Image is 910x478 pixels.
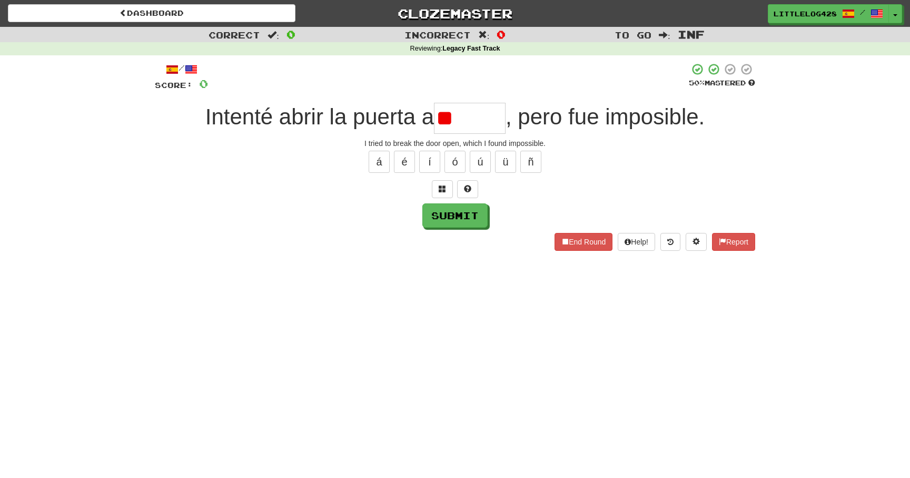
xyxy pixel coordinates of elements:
button: Help! [618,233,655,251]
button: ñ [520,151,541,173]
button: Switch sentence to multiple choice alt+p [432,180,453,198]
button: Round history (alt+y) [660,233,680,251]
span: Intenté abrir la puerta a [205,104,434,129]
button: Submit [422,203,488,228]
button: ú [470,151,491,173]
div: / [155,63,208,76]
span: To go [615,30,651,40]
strong: Legacy Fast Track [442,45,500,52]
a: Clozemaster [311,4,599,23]
span: : [478,31,490,40]
span: 0 [286,28,295,41]
span: : [659,31,670,40]
span: 50 % [689,79,705,87]
button: é [394,151,415,173]
span: Inf [678,28,705,41]
span: LittleLog428 [774,9,837,18]
span: , pero fue imposible. [506,104,705,129]
div: Mastered [689,79,755,88]
button: Single letter hint - you only get 1 per sentence and score half the points! alt+h [457,180,478,198]
span: 0 [199,77,208,90]
span: Score: [155,81,193,90]
button: Report [712,233,755,251]
a: Dashboard [8,4,295,22]
button: á [369,151,390,173]
div: I tried to break the door open, which I found impossible. [155,138,755,149]
a: LittleLog428 / [768,4,889,23]
button: End Round [555,233,612,251]
span: / [860,8,865,16]
span: : [268,31,279,40]
button: í [419,151,440,173]
span: Correct [209,30,260,40]
span: 0 [497,28,506,41]
button: ó [444,151,466,173]
button: ü [495,151,516,173]
span: Incorrect [404,30,471,40]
